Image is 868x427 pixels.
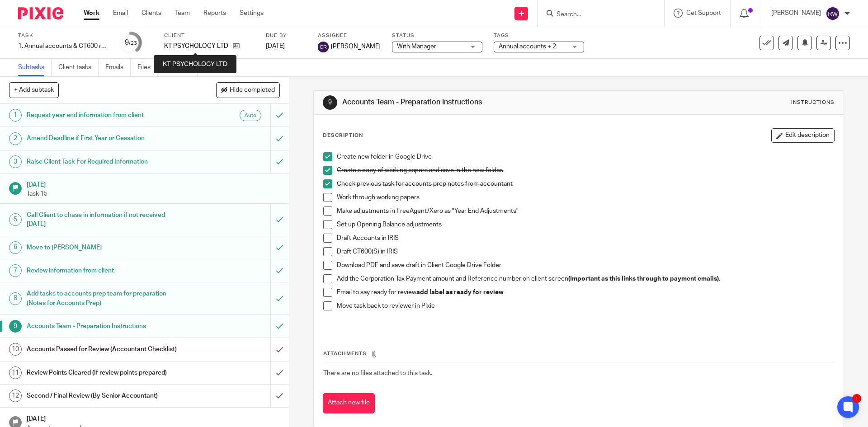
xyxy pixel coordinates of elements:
[113,9,128,18] a: Email
[18,42,108,51] div: 1. Annual accounts & CT600 return
[84,9,99,18] a: Work
[337,206,834,216] p: Make adjustments in FreeAgent/Xero as "Year End Adjustments"
[164,42,228,51] p: KT PSYCHOLOGY LTD
[337,166,834,175] p: Create a copy of working papers and save in the new folder.
[27,108,183,122] h1: Request year end information from client
[27,131,183,145] h1: Amend Deadline if First Year or Cessation
[27,366,183,380] h1: Review Points Cleared (If review points prepared)
[129,41,137,46] small: /23
[240,9,264,18] a: Settings
[556,11,637,19] input: Search
[826,6,840,21] img: svg%3E
[27,178,280,189] h1: [DATE]
[165,59,198,76] a: Notes (0)
[337,179,834,188] p: Check previous task for accounts prep notes from accountant
[27,319,183,333] h1: Accounts Team - Preparation Instructions
[175,9,190,18] a: Team
[137,59,158,76] a: Files
[203,9,226,18] a: Reports
[9,366,22,379] div: 11
[337,152,834,161] p: Create new folder in Google Drive
[9,343,22,356] div: 10
[686,10,721,16] span: Get Support
[27,412,280,423] h1: [DATE]
[204,59,239,76] a: Audit logs
[266,32,307,39] label: Due by
[164,32,255,39] label: Client
[9,389,22,402] div: 12
[18,32,108,39] label: Task
[337,220,834,229] p: Set up Opening Balance adjustments
[323,351,367,356] span: Attachments
[397,43,436,50] span: With Manager
[266,43,285,49] span: [DATE]
[337,301,834,310] p: Move task back to reviewer in Pixie
[9,241,22,254] div: 6
[105,59,131,76] a: Emails
[18,59,52,76] a: Subtasks
[18,42,108,51] div: 1. Annual accounts &amp; CT600 return
[27,208,183,231] h1: Call Client to chase in information if not received [DATE]
[240,110,261,121] div: Auto
[323,393,375,413] button: Attach new file
[337,247,834,256] p: Draft CT600(S) in IRIS
[318,42,329,52] img: svg%3E
[216,82,280,98] button: Hide completed
[852,394,861,403] div: 1
[771,9,821,18] p: [PERSON_NAME]
[337,288,834,297] p: Email to say ready for review
[58,59,99,76] a: Client tasks
[494,32,584,39] label: Tags
[331,42,381,51] span: [PERSON_NAME]
[27,155,183,169] h1: Raise Client Task For Required Information
[9,264,22,277] div: 7
[337,274,834,283] p: Add the Corporation Tax Payment amount and Reference number on client screen
[125,38,137,48] div: 9
[9,320,22,333] div: 9
[27,343,183,356] h1: Accounts Passed for Review (Accountant Checklist)
[230,87,275,94] span: Hide completed
[9,109,22,122] div: 1
[9,155,22,168] div: 3
[142,9,161,18] a: Clients
[392,32,482,39] label: Status
[9,213,22,226] div: 5
[9,292,22,305] div: 8
[323,95,337,110] div: 9
[337,261,834,270] p: Download PDF and save draft in Client Google Drive Folder
[337,193,834,202] p: Work through working papers
[771,128,835,143] button: Edit description
[318,32,381,39] label: Assignee
[337,234,834,243] p: Draft Accounts in IRIS
[499,43,556,50] span: Annual accounts + 2
[27,287,183,310] h1: Add tasks to accounts prep team for preparation (Notes for Accounts Prep)
[9,82,59,98] button: + Add subtask
[342,98,598,107] h1: Accounts Team - Preparation Instructions
[27,389,183,403] h1: Second / Final Review (By Senior Accountant)
[27,241,183,254] h1: Move to [PERSON_NAME]
[27,189,280,198] p: Task 15
[27,264,183,277] h1: Review information from client
[568,276,720,282] strong: (Important as this links through to payment emails).
[323,132,363,139] p: Description
[791,99,835,106] div: Instructions
[9,132,22,145] div: 2
[323,370,432,376] span: There are no files attached to this task.
[18,7,63,19] img: Pixie
[416,289,504,296] strong: add label as ready for review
